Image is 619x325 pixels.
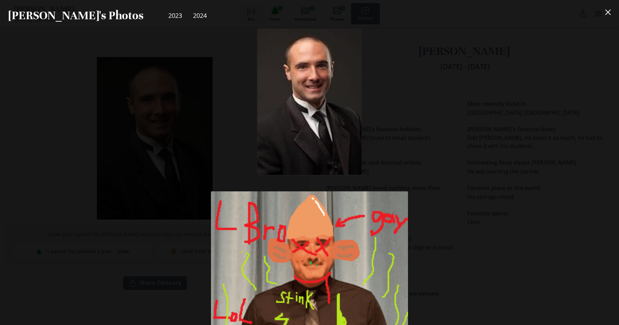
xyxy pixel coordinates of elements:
h2: [PERSON_NAME]'s Photos [8,8,144,23]
a: 2023 [163,9,188,22]
img: Portrait of Patrick [257,29,362,175]
button: Close [601,5,615,19]
a: 2024 [188,9,212,22]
